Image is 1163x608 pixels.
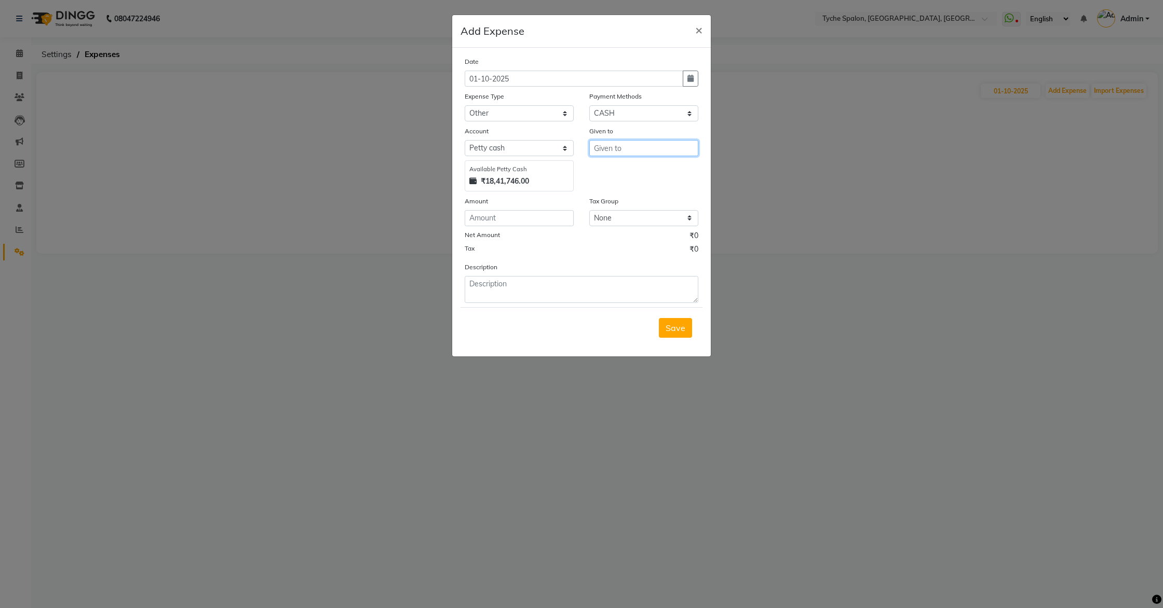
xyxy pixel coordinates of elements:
[589,197,618,206] label: Tax Group
[465,197,488,206] label: Amount
[481,176,529,187] strong: ₹18,41,746.00
[469,165,569,174] div: Available Petty Cash
[589,92,642,101] label: Payment Methods
[589,140,698,156] input: Given to
[465,57,479,66] label: Date
[465,127,489,136] label: Account
[465,230,500,240] label: Net Amount
[465,262,497,272] label: Description
[589,127,613,136] label: Given to
[695,22,702,37] span: ×
[465,92,504,101] label: Expense Type
[465,210,574,226] input: Amount
[465,244,475,253] label: Tax
[659,318,692,338] button: Save
[687,15,711,44] button: Close
[461,23,524,39] h5: Add Expense
[689,230,698,244] span: ₹0
[689,244,698,257] span: ₹0
[666,323,685,333] span: Save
